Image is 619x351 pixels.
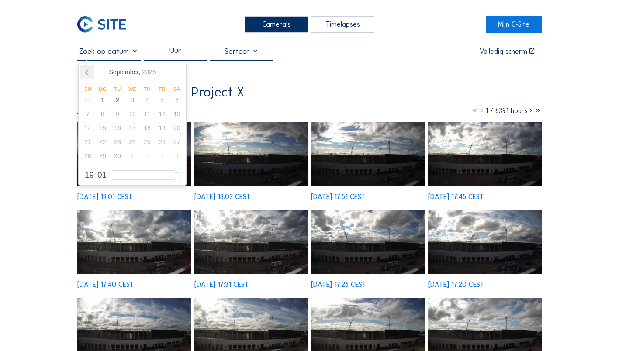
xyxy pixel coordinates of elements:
[140,149,155,163] div: 2
[169,107,184,121] div: 13
[155,121,169,135] div: 19
[169,149,184,163] div: 4
[169,47,181,62] div: Uur
[80,86,95,92] div: Su
[125,107,140,121] div: 10
[125,135,140,149] div: 24
[485,107,528,115] span: 1 / 6391 hours
[311,210,425,274] img: image_52973225
[169,86,184,92] div: Sa
[169,121,184,135] div: 20
[125,93,140,107] div: 3
[110,135,125,149] div: 23
[155,107,169,121] div: 12
[125,86,140,92] div: We
[95,86,110,92] div: Mo
[311,281,367,288] div: [DATE] 17:26 CEST
[194,210,308,274] img: image_52973312
[169,93,184,107] div: 6
[155,93,169,107] div: 5
[97,171,107,179] span: 01
[486,16,542,32] a: Mijn C-Site
[311,193,366,200] div: [DATE] 17:51 CEST
[155,86,169,92] div: Fr
[311,16,374,32] div: Timelapses
[142,69,156,76] i: 2025
[110,149,125,163] div: 30
[140,93,155,107] div: 4
[80,107,95,121] div: 7
[77,193,133,200] div: [DATE] 19:01 CEST
[155,149,169,163] div: 3
[77,122,191,186] img: image_52974474
[77,210,191,274] img: image_52973447
[144,47,207,60] div: Uur
[80,121,95,135] div: 14
[125,121,140,135] div: 17
[311,122,425,186] img: image_52973859
[77,105,148,114] div: Camera 2
[77,85,244,99] div: Intervest / Herstal Project X
[140,86,155,92] div: Th
[80,93,95,107] div: 31
[110,121,125,135] div: 16
[428,210,542,274] img: image_52972921
[80,149,95,163] div: 28
[77,16,126,32] img: C-SITE Logo
[155,135,169,149] div: 26
[428,193,484,200] div: [DATE] 17:45 CEST
[95,93,110,107] div: 1
[77,47,141,56] input: Zoek op datum 󰅀
[95,121,110,135] div: 15
[110,93,125,107] div: 2
[80,135,95,149] div: 21
[110,107,125,121] div: 9
[95,149,110,163] div: 29
[428,281,484,288] div: [DATE] 17:20 CEST
[110,86,125,92] div: Tu
[140,107,155,121] div: 11
[140,121,155,135] div: 18
[140,135,155,149] div: 25
[194,122,308,186] img: image_52974071
[77,16,133,32] a: C-SITE Logo
[480,48,527,55] div: Volledig scherm
[245,16,308,32] div: Camera's
[169,135,184,149] div: 27
[77,281,134,288] div: [DATE] 17:40 CEST
[95,135,110,149] div: 22
[194,193,251,200] div: [DATE] 18:03 CEST
[95,107,110,121] div: 8
[85,171,94,179] span: 19
[428,122,542,186] img: image_52973720
[194,281,249,288] div: [DATE] 17:31 CEST
[125,149,140,163] div: 1
[106,65,159,79] div: September,
[95,171,97,177] span: :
